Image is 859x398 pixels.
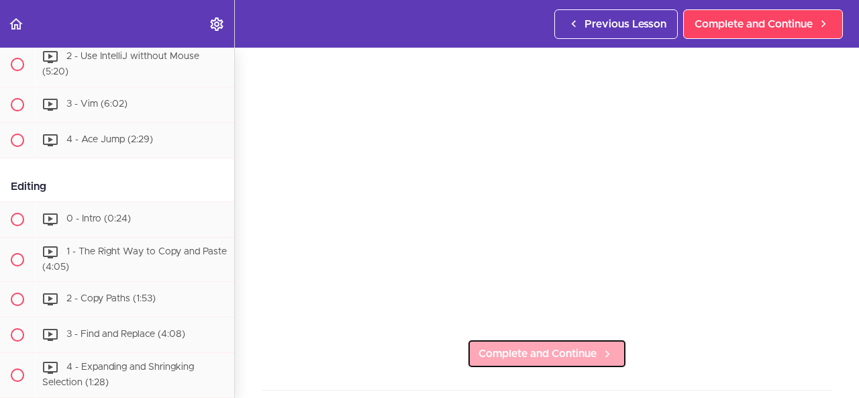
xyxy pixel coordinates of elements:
[66,330,185,340] span: 3 - Find and Replace (4:08)
[42,52,199,77] span: 2 - Use IntelliJ witthout Mouse (5:20)
[554,9,678,39] a: Previous Lesson
[66,214,131,223] span: 0 - Intro (0:24)
[209,16,225,32] svg: Settings Menu
[66,99,128,109] span: 3 - Vim (6:02)
[66,135,153,144] span: 4 - Ace Jump (2:29)
[585,16,666,32] span: Previous Lesson
[683,9,843,39] a: Complete and Continue
[42,363,194,388] span: 4 - Expanding and Shringking Selection (1:28)
[8,16,24,32] svg: Back to course curriculum
[66,295,156,304] span: 2 - Copy Paths (1:53)
[695,16,813,32] span: Complete and Continue
[478,346,597,362] span: Complete and Continue
[42,247,227,272] span: 1 - The Right Way to Copy and Paste (4:05)
[467,339,627,368] a: Complete and Continue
